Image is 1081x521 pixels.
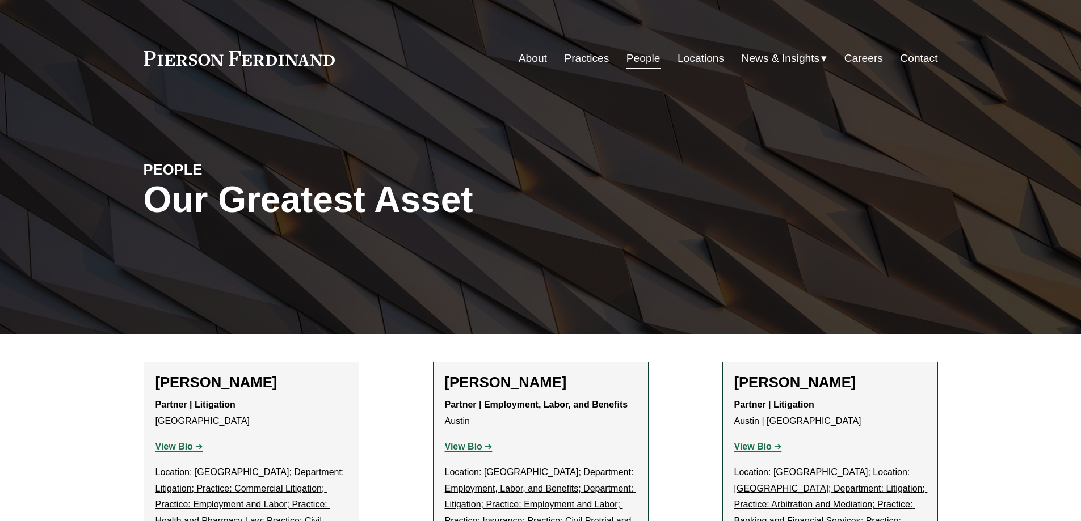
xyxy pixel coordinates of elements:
[734,442,772,451] strong: View Bio
[519,48,547,69] a: About
[445,442,493,451] a: View Bio
[734,400,814,409] strong: Partner | Litigation
[445,374,637,391] h2: [PERSON_NAME]
[144,179,673,221] h1: Our Greatest Asset
[445,442,482,451] strong: View Bio
[626,48,661,69] a: People
[678,48,724,69] a: Locations
[844,48,883,69] a: Careers
[155,374,347,391] h2: [PERSON_NAME]
[155,400,235,409] strong: Partner | Litigation
[144,160,342,179] h4: PEOPLE
[734,397,926,430] p: Austin | [GEOGRAPHIC_DATA]
[155,397,347,430] p: [GEOGRAPHIC_DATA]
[900,48,937,69] a: Contact
[445,400,628,409] strong: Partner | Employment, Labor, and Benefits
[742,48,827,69] a: folder dropdown
[564,48,609,69] a: Practices
[155,442,203,451] a: View Bio
[742,49,820,69] span: News & Insights
[734,374,926,391] h2: [PERSON_NAME]
[734,442,782,451] a: View Bio
[155,442,193,451] strong: View Bio
[445,397,637,430] p: Austin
